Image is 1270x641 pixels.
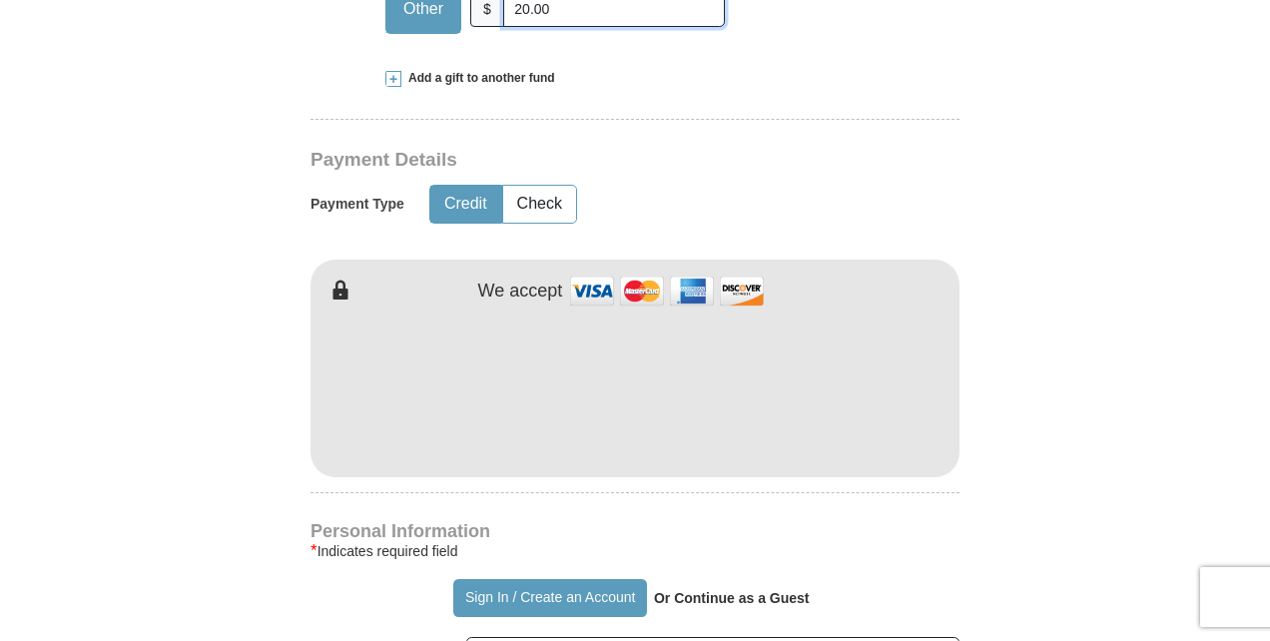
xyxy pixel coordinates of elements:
[311,196,404,213] h5: Payment Type
[311,539,959,563] div: Indicates required field
[311,523,959,539] h4: Personal Information
[654,590,810,606] strong: Or Continue as a Guest
[567,270,767,313] img: credit cards accepted
[478,281,563,303] h4: We accept
[401,70,555,87] span: Add a gift to another fund
[311,149,820,172] h3: Payment Details
[430,186,501,223] button: Credit
[503,186,576,223] button: Check
[453,579,646,617] button: Sign In / Create an Account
